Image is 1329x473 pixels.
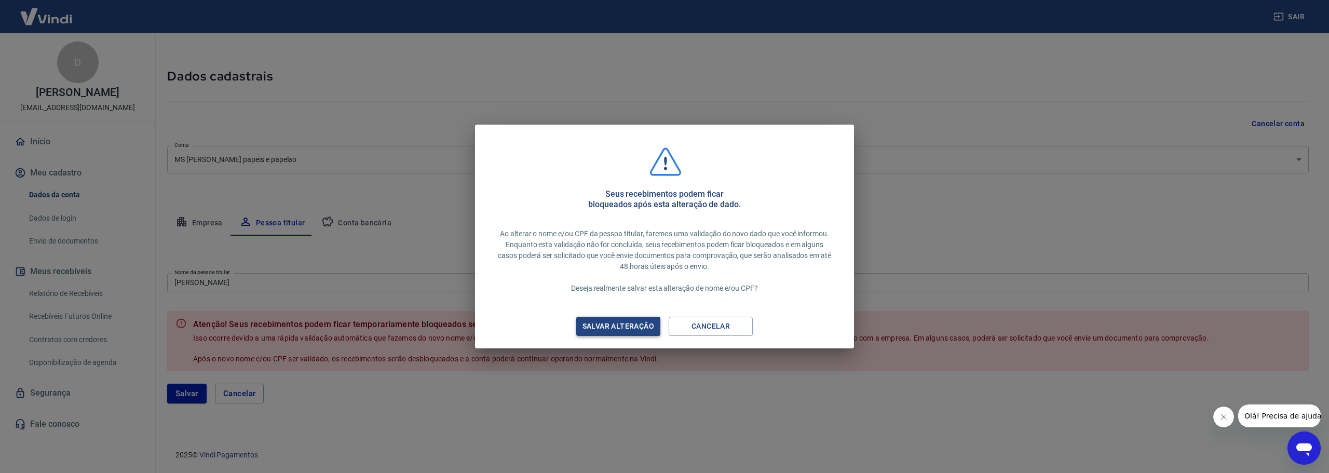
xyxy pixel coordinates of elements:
div: Salvar alteração [570,320,667,333]
span: Olá! Precisa de ajuda? [6,7,87,16]
h5: Seus recebimentos podem ficar bloqueados após esta alteração de dado. [588,189,741,210]
button: Cancelar [669,317,753,336]
p: Ao alterar o nome e/ou CPF da pessoa titular, faremos uma validação do novo dado que você informo... [496,228,833,294]
iframe: Botão para abrir a janela de mensagens [1287,431,1321,465]
button: Salvar alteração [576,317,660,336]
iframe: Fechar mensagem [1213,407,1234,427]
iframe: Mensagem da empresa [1238,404,1321,427]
